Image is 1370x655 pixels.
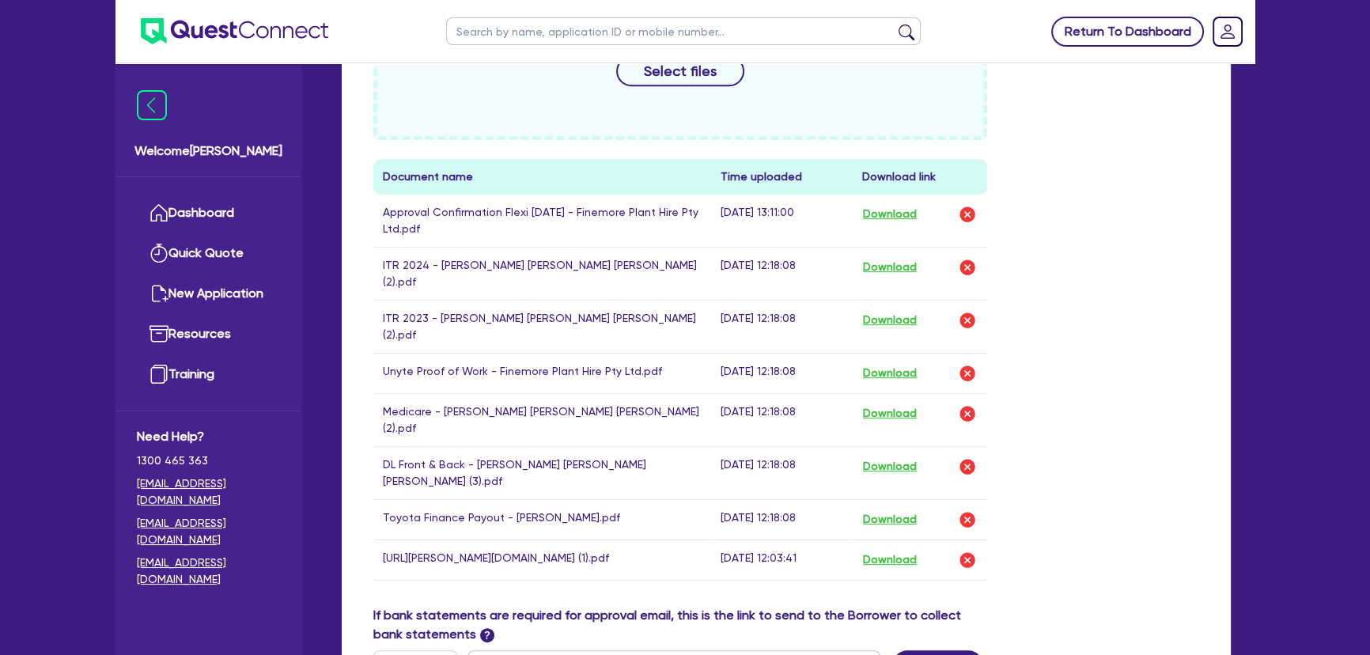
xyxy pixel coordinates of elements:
[373,247,711,300] td: ITR 2024 - [PERSON_NAME] [PERSON_NAME] [PERSON_NAME] (2).pdf
[373,446,711,499] td: DL Front & Back - [PERSON_NAME] [PERSON_NAME] [PERSON_NAME] (3).pdf
[149,365,168,384] img: training
[862,456,918,477] button: Download
[958,311,977,330] img: delete-icon
[137,274,280,314] a: New Application
[862,550,918,570] button: Download
[862,403,918,424] button: Download
[862,257,918,278] button: Download
[446,17,921,45] input: Search by name, application ID or mobile number...
[137,354,280,395] a: Training
[373,606,987,644] label: If bank statements are required for approval email, this is the link to send to the Borrower to c...
[711,446,853,499] td: [DATE] 12:18:08
[958,551,977,570] img: delete-icon
[958,457,977,476] img: delete-icon
[616,56,744,86] button: Select files
[137,233,280,274] a: Quick Quote
[373,540,711,580] td: [URL][PERSON_NAME][DOMAIN_NAME] (1).pdf
[711,353,853,393] td: [DATE] 12:18:08
[862,204,918,225] button: Download
[1207,11,1248,52] a: Dropdown toggle
[373,499,711,540] td: Toyota Finance Payout - [PERSON_NAME].pdf
[711,247,853,300] td: [DATE] 12:18:08
[373,353,711,393] td: Unyte Proof of Work - Finemore Plant Hire Pty Ltd.pdf
[137,90,167,120] img: icon-menu-close
[137,515,280,548] a: [EMAIL_ADDRESS][DOMAIN_NAME]
[1051,17,1204,47] a: Return To Dashboard
[149,284,168,303] img: new-application
[134,142,282,161] span: Welcome [PERSON_NAME]
[958,205,977,224] img: delete-icon
[711,499,853,540] td: [DATE] 12:18:08
[711,393,853,446] td: [DATE] 12:18:08
[711,195,853,248] td: [DATE] 13:11:00
[958,510,977,529] img: delete-icon
[137,475,280,509] a: [EMAIL_ADDRESS][DOMAIN_NAME]
[137,193,280,233] a: Dashboard
[137,427,280,446] span: Need Help?
[711,159,853,195] th: Time uploaded
[373,300,711,353] td: ITR 2023 - [PERSON_NAME] [PERSON_NAME] [PERSON_NAME] (2).pdf
[149,244,168,263] img: quick-quote
[137,314,280,354] a: Resources
[862,310,918,331] button: Download
[373,393,711,446] td: Medicare - [PERSON_NAME] [PERSON_NAME] [PERSON_NAME] (2).pdf
[862,363,918,384] button: Download
[958,258,977,277] img: delete-icon
[141,18,328,44] img: quest-connect-logo-blue
[711,300,853,353] td: [DATE] 12:18:08
[958,404,977,423] img: delete-icon
[149,324,168,343] img: resources
[373,195,711,248] td: Approval Confirmation Flexi [DATE] - Finemore Plant Hire Pty Ltd.pdf
[137,555,280,588] a: [EMAIL_ADDRESS][DOMAIN_NAME]
[853,159,987,195] th: Download link
[711,540,853,580] td: [DATE] 12:03:41
[862,509,918,530] button: Download
[480,628,494,642] span: ?
[137,452,280,469] span: 1300 465 363
[958,364,977,383] img: delete-icon
[373,159,711,195] th: Document name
